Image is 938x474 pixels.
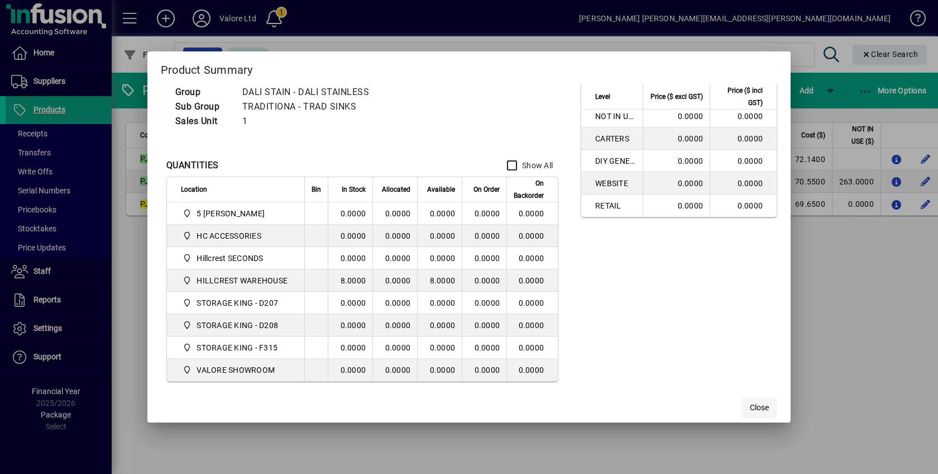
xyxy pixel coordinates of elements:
[506,359,558,381] td: 0.0000
[197,364,275,376] span: VALORE SHOWROOM
[170,114,237,129] td: Sales Unit
[710,195,777,217] td: 0.0000
[181,207,292,220] span: 5 Colombo Hamilton
[417,202,462,225] td: 0.0000
[181,296,292,310] span: STORAGE KING - D207
[197,230,261,241] span: HC ACCESSORIES
[417,269,462,292] td: 8.0000
[197,208,265,219] span: 5 [PERSON_NAME]
[710,127,777,150] td: 0.0000
[328,202,372,225] td: 0.0000
[372,314,417,336] td: 0.0000
[372,336,417,359] td: 0.0000
[197,342,277,353] span: STORAGE KING - F315
[197,320,278,331] span: STORAGE KING - D208
[170,99,237,114] td: Sub Group
[710,105,777,127] td: 0.0000
[181,183,207,196] span: Location
[181,341,292,354] span: STORAGE KING - F315
[475,276,500,285] span: 0.0000
[475,209,500,218] span: 0.0000
[417,225,462,247] td: 0.0000
[328,314,372,336] td: 0.0000
[181,363,292,377] span: VALORE SHOWROOM
[506,336,558,359] td: 0.0000
[710,150,777,172] td: 0.0000
[750,402,769,414] span: Close
[328,247,372,269] td: 0.0000
[417,336,462,359] td: 0.0000
[237,99,383,114] td: TRADITIONA - TRAD SINKS
[475,231,500,240] span: 0.0000
[372,225,417,247] td: 0.0000
[181,229,292,243] span: HC ACCESSORIES
[514,177,544,202] span: On Backorder
[643,127,710,150] td: 0.0000
[328,292,372,314] td: 0.0000
[342,183,366,196] span: In Stock
[595,133,636,144] span: CARTERS
[181,319,292,332] span: STORAGE KING - D208
[643,172,710,195] td: 0.0000
[372,269,417,292] td: 0.0000
[506,292,558,314] td: 0.0000
[595,200,636,211] span: RETAIL
[372,247,417,269] td: 0.0000
[520,160,553,171] label: Show All
[328,225,372,247] td: 0.0000
[382,183,410,196] span: Allocated
[595,178,636,189] span: WEBSITE
[181,252,292,265] span: Hillcrest SECONDS
[475,321,500,330] span: 0.0000
[710,172,777,195] td: 0.0000
[595,111,636,122] span: NOT IN USE
[506,314,558,336] td: 0.0000
[506,247,558,269] td: 0.0000
[417,359,462,381] td: 0.0000
[147,51,791,84] h2: Product Summary
[197,275,288,286] span: HILLCREST WAREHOUSE
[181,274,292,287] span: HILLCREST WAREHOUSE
[417,247,462,269] td: 0.0000
[417,314,462,336] td: 0.0000
[166,159,219,172] div: QUANTITIES
[328,269,372,292] td: 8.0000
[475,366,500,375] span: 0.0000
[372,359,417,381] td: 0.0000
[741,398,777,418] button: Close
[506,202,558,225] td: 0.0000
[372,202,417,225] td: 0.0000
[417,292,462,314] td: 0.0000
[650,91,703,103] span: Price ($ excl GST)
[506,225,558,247] td: 0.0000
[197,297,278,309] span: STORAGE KING - D207
[328,336,372,359] td: 0.0000
[328,359,372,381] td: 0.0000
[197,253,263,264] span: Hillcrest SECONDS
[312,183,321,196] span: Bin
[643,150,710,172] td: 0.0000
[237,114,383,129] td: 1
[473,183,500,196] span: On Order
[475,343,500,352] span: 0.0000
[643,195,710,217] td: 0.0000
[595,155,636,167] span: DIY GENERAL
[475,298,500,307] span: 0.0000
[170,85,237,99] td: Group
[643,105,710,127] td: 0.0000
[475,254,500,263] span: 0.0000
[595,91,610,103] span: Level
[717,84,763,109] span: Price ($ incl GST)
[427,183,455,196] span: Available
[506,269,558,292] td: 0.0000
[372,292,417,314] td: 0.0000
[237,85,383,99] td: DALI STAIN - DALI STAINLESS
